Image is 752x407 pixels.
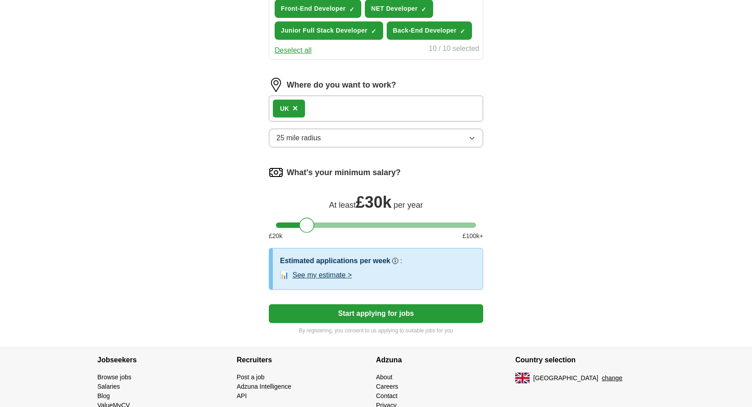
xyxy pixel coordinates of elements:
[349,6,355,13] span: ✓
[237,373,264,381] a: Post a job
[515,348,655,373] h4: Country selection
[269,304,483,323] button: Start applying for jobs
[97,392,110,399] a: Blog
[275,21,383,40] button: Junior Full Stack Developer✓
[376,373,393,381] a: About
[269,78,283,92] img: location.png
[269,129,483,147] button: 25 mile radius
[292,103,298,113] span: ×
[287,167,401,179] label: What's your minimum salary?
[429,43,479,56] div: 10 / 10 selected
[393,201,423,210] span: per year
[376,383,398,390] a: Careers
[269,231,282,241] span: £ 20 k
[280,270,289,281] span: 📊
[237,392,247,399] a: API
[275,45,312,56] button: Deselect all
[533,373,598,383] span: [GEOGRAPHIC_DATA]
[97,383,120,390] a: Salaries
[329,201,356,210] span: At least
[280,104,289,113] div: UK
[387,21,472,40] button: Back-End Developer✓
[287,79,396,91] label: Where do you want to work?
[393,26,456,35] span: Back-End Developer
[371,28,376,35] span: ✓
[280,256,390,266] h3: Estimated applications per week
[281,26,368,35] span: Junior Full Stack Developer
[276,133,321,143] span: 25 mile radius
[292,102,298,115] button: ×
[460,28,465,35] span: ✓
[281,4,346,13] span: Front-End Developer
[421,6,426,13] span: ✓
[269,165,283,180] img: salary.png
[602,373,622,383] button: change
[356,193,392,211] span: £ 30k
[371,4,418,13] span: NET Developer
[515,373,530,383] img: UK flag
[376,392,397,399] a: Contact
[269,327,483,335] p: By registering, you consent to us applying to suitable jobs for you
[400,256,402,266] h3: :
[292,270,352,281] button: See my estimate >
[97,373,131,381] a: Browse jobs
[237,383,291,390] a: Adzuna Intelligence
